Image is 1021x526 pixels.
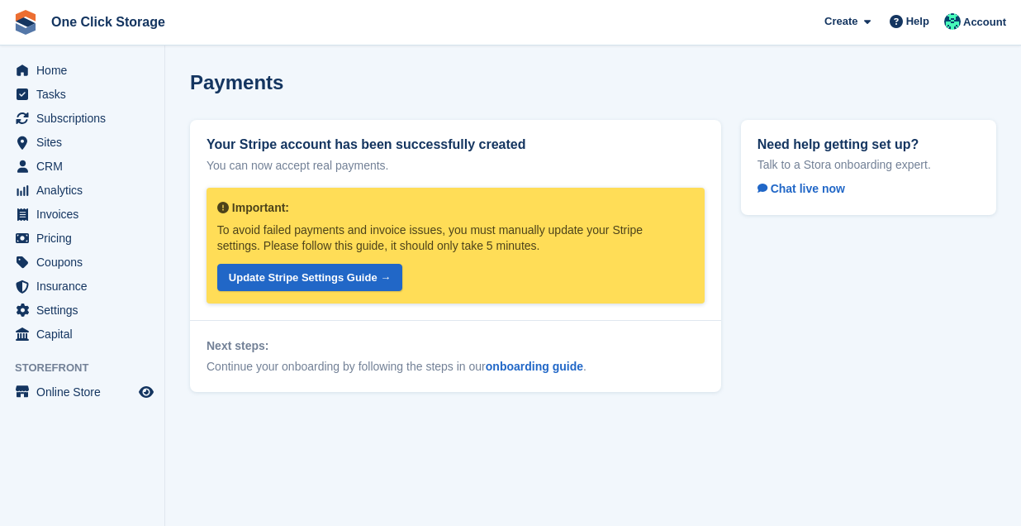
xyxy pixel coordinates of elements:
[207,157,705,175] p: You can now accept real payments.
[8,380,156,404] a: menu
[944,13,961,30] img: Katy Forster
[15,360,164,376] span: Storefront
[36,380,135,404] span: Online Store
[217,264,402,291] a: Update Stripe Settings Guide →
[36,59,135,82] span: Home
[8,179,156,202] a: menu
[36,155,135,178] span: CRM
[757,179,858,198] a: Chat live now
[8,131,156,154] a: menu
[207,358,705,375] p: Continue your onboarding by following the steps in our .
[8,203,156,226] a: menu
[757,136,980,152] h2: Need help getting set up?
[8,155,156,178] a: menu
[207,136,705,152] h2: Your Stripe account has been successfully created
[824,13,857,30] span: Create
[36,107,135,130] span: Subscriptions
[36,275,135,298] span: Insurance
[36,323,135,346] span: Capital
[8,83,156,106] a: menu
[136,382,156,402] a: Preview store
[757,157,980,172] p: Talk to a Stora onboarding expert.
[13,10,38,35] img: stora-icon-8386f47178a22dfd0bd8f6a31ec36ba5ce8667c1dd55bd0f319d3a0aa187defe.svg
[190,71,283,93] h1: Payments
[8,275,156,298] a: menu
[217,200,672,216] h3: Important:
[36,299,135,322] span: Settings
[8,227,156,250] a: menu
[36,227,135,250] span: Pricing
[207,337,705,355] h3: Next steps:
[36,83,135,106] span: Tasks
[8,107,156,130] a: menu
[36,179,135,202] span: Analytics
[963,14,1006,31] span: Account
[8,59,156,82] a: menu
[45,8,172,36] a: One Click Storage
[217,222,672,254] p: To avoid failed payments and invoice issues, you must manually update your Stripe settings. Pleas...
[486,360,583,373] a: onboarding guide
[36,251,135,274] span: Coupons
[36,131,135,154] span: Sites
[906,13,929,30] span: Help
[8,251,156,274] a: menu
[36,203,135,226] span: Invoices
[8,299,156,322] a: menu
[8,323,156,346] a: menu
[757,182,845,195] span: Chat live now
